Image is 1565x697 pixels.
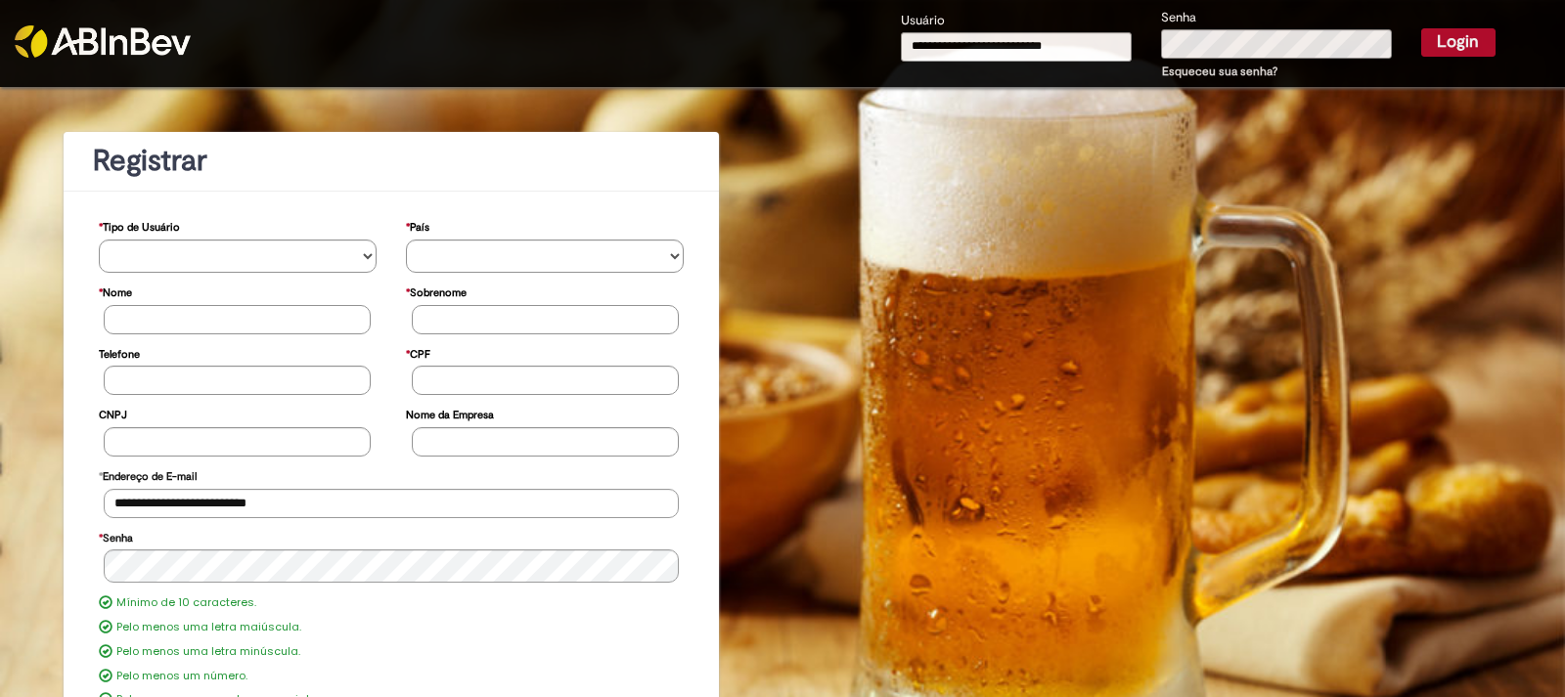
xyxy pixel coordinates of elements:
label: Mínimo de 10 caracteres. [116,595,256,611]
label: Usuário [901,12,945,30]
label: Nome da Empresa [406,399,494,427]
label: Pelo menos um número. [116,669,247,684]
label: CPF [406,338,430,367]
label: Pelo menos uma letra minúscula. [116,644,300,660]
label: Pelo menos uma letra maiúscula. [116,620,301,635]
label: Tipo de Usuário [99,211,180,240]
label: CNPJ [99,399,127,427]
label: Senha [99,522,133,550]
label: Sobrenome [406,277,467,305]
button: Login [1421,28,1496,56]
label: Endereço de E-mail [99,460,197,489]
label: Telefone [99,338,140,367]
img: ABInbev-white.png [15,25,191,58]
label: Nome [99,277,132,305]
label: País [406,211,429,240]
label: Senha [1161,9,1196,27]
a: Esqueceu sua senha? [1162,64,1277,79]
h1: Registrar [93,145,690,177]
